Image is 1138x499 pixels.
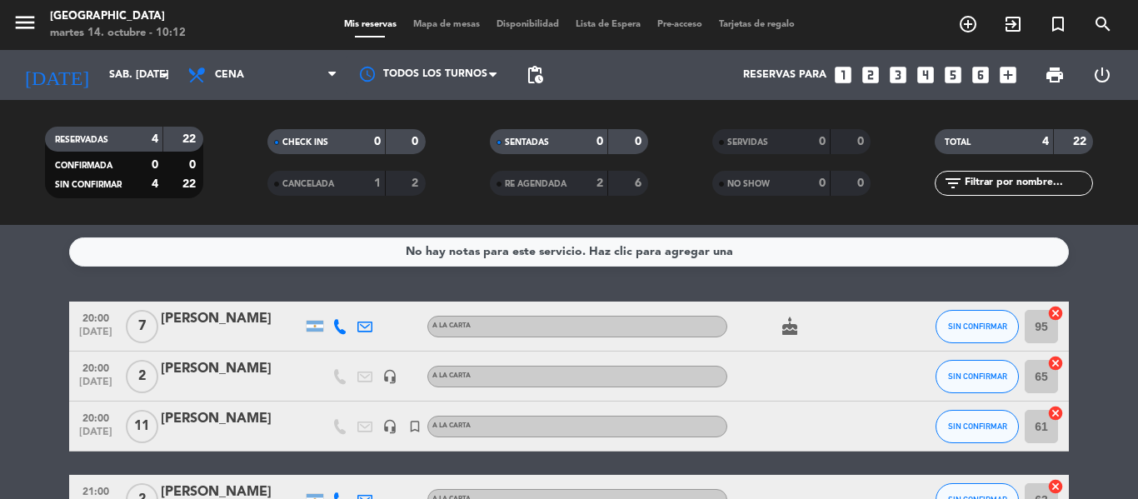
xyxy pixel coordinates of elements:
i: looks_3 [887,64,909,86]
i: cancel [1047,478,1064,495]
strong: 22 [1073,136,1090,147]
strong: 1 [374,177,381,189]
strong: 4 [152,133,158,145]
i: looks_4 [915,64,936,86]
i: looks_5 [942,64,964,86]
span: print [1045,65,1065,85]
i: headset_mic [382,419,397,434]
i: turned_in_not [1048,14,1068,34]
span: 7 [126,310,158,343]
span: 20:00 [75,407,117,427]
button: SIN CONFIRMAR [936,410,1019,443]
input: Filtrar por nombre... [963,174,1092,192]
strong: 0 [857,177,867,189]
i: add_box [997,64,1019,86]
i: search [1093,14,1113,34]
span: A LA CARTA [432,322,471,329]
i: looks_one [832,64,854,86]
i: cancel [1047,355,1064,372]
span: 20:00 [75,307,117,327]
strong: 0 [635,136,645,147]
i: arrow_drop_down [155,65,175,85]
i: filter_list [943,173,963,193]
span: Tarjetas de regalo [711,20,803,29]
button: menu [12,10,37,41]
span: SIN CONFIRMAR [948,322,1007,331]
span: TOTAL [945,138,971,147]
i: add_circle_outline [958,14,978,34]
span: SIN CONFIRMAR [948,372,1007,381]
span: pending_actions [525,65,545,85]
span: [DATE] [75,327,117,346]
span: SENTADAS [505,138,549,147]
strong: 0 [374,136,381,147]
div: [PERSON_NAME] [161,408,302,430]
button: SIN CONFIRMAR [936,310,1019,343]
strong: 0 [152,159,158,171]
span: Lista de Espera [567,20,649,29]
span: Mapa de mesas [405,20,488,29]
strong: 4 [1042,136,1049,147]
strong: 2 [596,177,603,189]
i: exit_to_app [1003,14,1023,34]
strong: 22 [182,133,199,145]
span: 11 [126,410,158,443]
span: A LA CARTA [432,422,471,429]
span: SIN CONFIRMAR [948,422,1007,431]
strong: 0 [819,177,826,189]
i: [DATE] [12,57,101,93]
span: CONFIRMADA [55,162,112,170]
span: NO SHOW [727,180,770,188]
span: 2 [126,360,158,393]
strong: 6 [635,177,645,189]
strong: 0 [189,159,199,171]
div: [GEOGRAPHIC_DATA] [50,8,186,25]
strong: 2 [412,177,422,189]
strong: 0 [857,136,867,147]
span: SERVIDAS [727,138,768,147]
strong: 0 [819,136,826,147]
span: RESERVADAS [55,136,108,144]
span: [DATE] [75,427,117,446]
span: Reservas para [743,69,826,81]
span: CANCELADA [282,180,334,188]
span: Pre-acceso [649,20,711,29]
strong: 0 [412,136,422,147]
span: [DATE] [75,377,117,396]
span: RE AGENDADA [505,180,567,188]
i: looks_6 [970,64,991,86]
strong: 22 [182,178,199,190]
i: cancel [1047,405,1064,422]
span: A LA CARTA [432,372,471,379]
span: Mis reservas [336,20,405,29]
i: cancel [1047,305,1064,322]
strong: 0 [596,136,603,147]
i: power_settings_new [1092,65,1112,85]
i: cake [780,317,800,337]
span: CHECK INS [282,138,328,147]
div: LOG OUT [1078,50,1126,100]
button: SIN CONFIRMAR [936,360,1019,393]
span: Disponibilidad [488,20,567,29]
span: SIN CONFIRMAR [55,181,122,189]
strong: 4 [152,178,158,190]
span: 20:00 [75,357,117,377]
i: menu [12,10,37,35]
i: looks_two [860,64,881,86]
i: turned_in_not [407,419,422,434]
div: [PERSON_NAME] [161,358,302,380]
div: martes 14. octubre - 10:12 [50,25,186,42]
div: [PERSON_NAME] [161,308,302,330]
div: No hay notas para este servicio. Haz clic para agregar una [406,242,733,262]
span: Cena [215,69,244,81]
i: headset_mic [382,369,397,384]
